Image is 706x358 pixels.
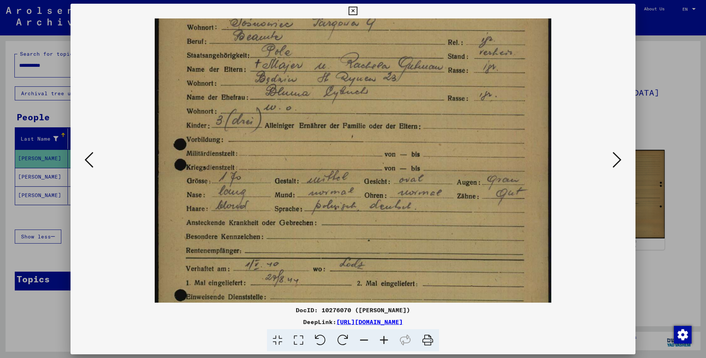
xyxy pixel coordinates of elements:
[674,326,692,344] img: Change consent
[71,306,635,314] div: DocID: 10276070 ([PERSON_NAME])
[71,317,635,326] div: DeepLink:
[674,326,691,343] div: Change consent
[336,318,403,326] a: [URL][DOMAIN_NAME]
